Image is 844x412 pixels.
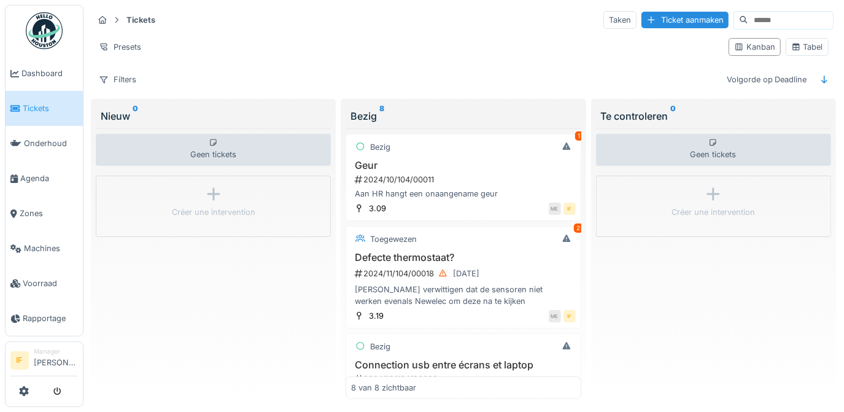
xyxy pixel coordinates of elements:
div: Te controleren [601,109,826,123]
span: Onderhoud [24,138,78,149]
div: 3.09 [369,203,386,214]
div: 2 [574,223,584,233]
div: Tabel [791,41,823,53]
div: 8 van 8 zichtbaar [351,381,416,393]
a: IF Manager[PERSON_NAME] [10,347,78,376]
div: Bezig [350,109,576,123]
span: Agenda [20,173,78,184]
div: Geen tickets [596,134,831,166]
span: Rapportage [23,313,78,324]
div: IF [563,203,576,215]
div: Bezig [370,341,390,352]
sup: 0 [133,109,138,123]
a: Machines [6,231,83,266]
sup: 0 [671,109,676,123]
a: Dashboard [6,56,83,91]
img: Badge_color-CXgf-gQk.svg [26,12,63,49]
div: Créer une intervention [172,206,255,218]
div: Aan HR hangt een onaangename geur [351,188,575,200]
strong: Tickets [122,14,160,26]
div: 2024/11/104/00018 [354,266,575,281]
h3: Connection usb entre écrans et laptop [351,359,575,371]
div: 2024/12/104/00020 [354,373,575,385]
h3: Geur [351,160,575,171]
h3: Defecte thermostaat? [351,252,575,263]
div: Ticket aanmaken [641,12,729,28]
a: Agenda [6,161,83,196]
div: Geen tickets [96,134,331,166]
div: Nieuw [101,109,326,123]
div: Presets [93,38,147,56]
div: Filters [93,71,142,88]
span: Voorraad [23,278,78,289]
div: 3.19 [369,310,384,322]
sup: 8 [379,109,384,123]
li: [PERSON_NAME] [34,347,78,373]
div: 2024/10/104/00011 [354,174,575,185]
div: Créer une intervention [672,206,755,218]
div: [DATE] [453,268,479,279]
a: Onderhoud [6,126,83,161]
div: ME [549,310,561,322]
div: Manager [34,347,78,356]
a: Voorraad [6,266,83,301]
div: Bezig [370,141,390,153]
span: Dashboard [21,68,78,79]
li: IF [10,351,29,370]
span: Tickets [23,103,78,114]
div: Taken [603,11,637,29]
div: Kanban [734,41,775,53]
span: Machines [24,243,78,254]
a: Zones [6,196,83,231]
a: Tickets [6,91,83,126]
div: Volgorde op Deadline [721,71,813,88]
a: Rapportage [6,301,83,336]
div: ME [549,203,561,215]
div: Toegewezen [370,233,417,245]
span: Zones [20,208,78,219]
div: IF [563,310,576,322]
div: [PERSON_NAME] verwittigen dat de sensoren niet werken evenals Newelec om deze na te kijken [351,284,575,307]
div: 1 [575,131,584,141]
